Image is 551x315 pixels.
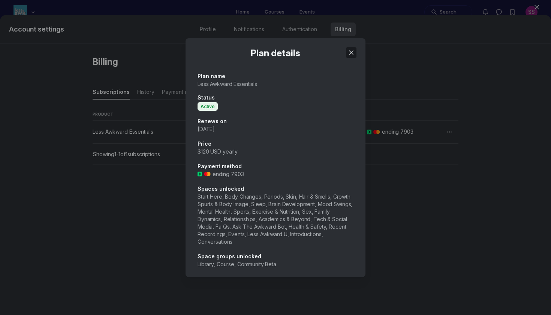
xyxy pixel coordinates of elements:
p: Library, Course, Community Beta [198,261,353,268]
p: ending 7903 [213,170,244,178]
span: Status [198,94,353,101]
span: Spaces unlocked [198,185,244,192]
h4: Plan details [210,47,341,59]
span: Space groups unlocked [198,253,261,259]
span: Active [198,102,218,111]
button: Close [346,47,356,58]
p: Less Awkward Essentials [198,80,353,88]
p: $120 USD yearly [198,148,353,155]
p: Start Here, Body Changes, Periods, Skin, Hair & Smells, Growth Spurts & Body Image, Sleep, Brain ... [198,193,353,246]
span: Price [198,140,211,147]
span: Payment method [198,163,242,169]
span: Plan name [198,73,225,79]
p: [DATE] [198,125,353,133]
span: Renews on [198,118,227,124]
